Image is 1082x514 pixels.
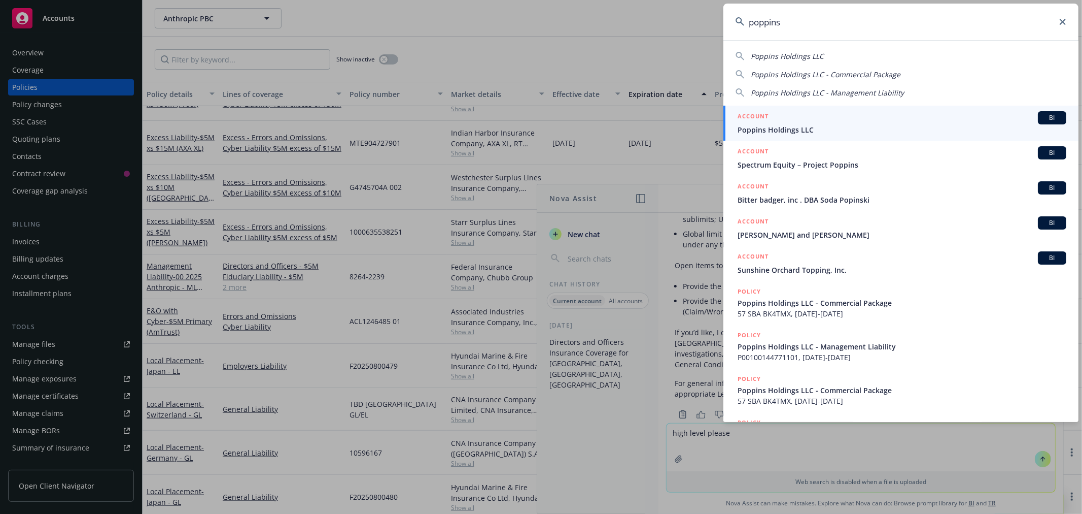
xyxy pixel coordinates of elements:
[738,146,769,158] h5: ACCOUNT
[738,159,1066,170] span: Spectrum Equity – Project Poppins
[751,51,824,61] span: Poppins Holdings LLC
[1042,148,1062,157] span: BI
[1042,113,1062,122] span: BI
[1042,218,1062,228] span: BI
[723,176,1078,211] a: ACCOUNTBIBitter badger, inc . DBA Soda Popinski
[723,246,1078,281] a: ACCOUNTBISunshine Orchard Topping, Inc.
[738,230,1066,240] span: [PERSON_NAME] and [PERSON_NAME]
[1042,253,1062,263] span: BI
[723,106,1078,141] a: ACCOUNTBIPoppins Holdings LLC
[723,325,1078,368] a: POLICYPoppins Holdings LLC - Management LiabilityP00100144771101, [DATE]-[DATE]
[723,141,1078,176] a: ACCOUNTBISpectrum Equity – Project Poppins
[738,298,1066,308] span: Poppins Holdings LLC - Commercial Package
[751,70,900,79] span: Poppins Holdings LLC - Commercial Package
[723,368,1078,412] a: POLICYPoppins Holdings LLC - Commercial Package57 SBA BK4TMX, [DATE]-[DATE]
[738,195,1066,205] span: Bitter badger, inc . DBA Soda Popinski
[738,265,1066,275] span: Sunshine Orchard Topping, Inc.
[738,385,1066,396] span: Poppins Holdings LLC - Commercial Package
[723,281,1078,325] a: POLICYPoppins Holdings LLC - Commercial Package57 SBA BK4TMX, [DATE]-[DATE]
[738,111,769,123] h5: ACCOUNT
[738,216,769,229] h5: ACCOUNT
[738,308,1066,319] span: 57 SBA BK4TMX, [DATE]-[DATE]
[738,374,761,384] h5: POLICY
[738,330,761,340] h5: POLICY
[738,417,761,428] h5: POLICY
[738,352,1066,363] span: P00100144771101, [DATE]-[DATE]
[751,88,904,98] span: Poppins Holdings LLC - Management Liability
[738,341,1066,352] span: Poppins Holdings LLC - Management Liability
[738,181,769,194] h5: ACCOUNT
[723,412,1078,456] a: POLICY
[723,4,1078,40] input: Search...
[738,124,1066,135] span: Poppins Holdings LLC
[1042,183,1062,192] span: BI
[738,251,769,264] h5: ACCOUNT
[738,286,761,297] h5: POLICY
[738,396,1066,406] span: 57 SBA BK4TMX, [DATE]-[DATE]
[723,211,1078,246] a: ACCOUNTBI[PERSON_NAME] and [PERSON_NAME]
